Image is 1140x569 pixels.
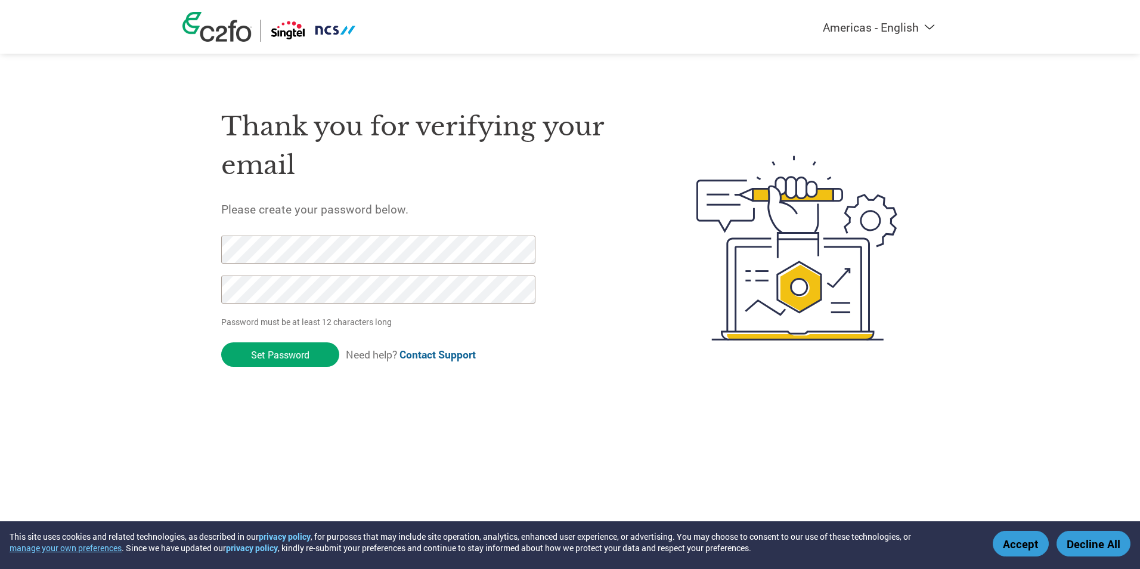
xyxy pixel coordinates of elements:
[221,202,640,217] h5: Please create your password below.
[226,542,278,553] a: privacy policy
[993,531,1049,556] button: Accept
[221,107,640,184] h1: Thank you for verifying your email
[675,90,919,406] img: create-password
[259,531,311,542] a: privacy policy
[399,348,476,361] a: Contact Support
[1057,531,1130,556] button: Decline All
[221,342,339,367] input: Set Password
[10,542,122,553] button: manage your own preferences
[270,20,357,42] img: Singtel
[346,348,476,361] span: Need help?
[10,531,975,553] div: This site uses cookies and related technologies, as described in our , for purposes that may incl...
[221,316,540,328] p: Password must be at least 12 characters long
[182,12,252,42] img: c2fo logo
